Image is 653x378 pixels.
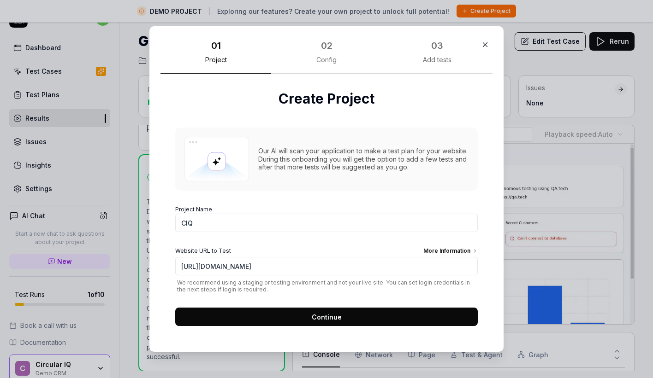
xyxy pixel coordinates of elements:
input: Project Name [175,214,478,232]
input: Website URL to TestMore Information [175,257,478,275]
button: Continue [175,308,478,326]
div: 01 [211,39,221,52]
span: We recommend using a staging or testing environment and not your live site. You can set login cre... [175,279,478,293]
div: Config [316,56,337,64]
label: Project Name [175,205,478,232]
div: Project [205,56,227,64]
span: Continue [312,312,342,322]
div: Our AI will scan your application to make a test plan for your website. During this onboarding yo... [258,147,469,171]
div: More Information [423,247,478,257]
div: 03 [431,39,443,52]
div: Add tests [423,56,451,64]
h2: Create Project [175,88,478,109]
div: 02 [321,39,332,52]
span: Website URL to Test [175,247,231,257]
button: Close Modal [478,37,493,52]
